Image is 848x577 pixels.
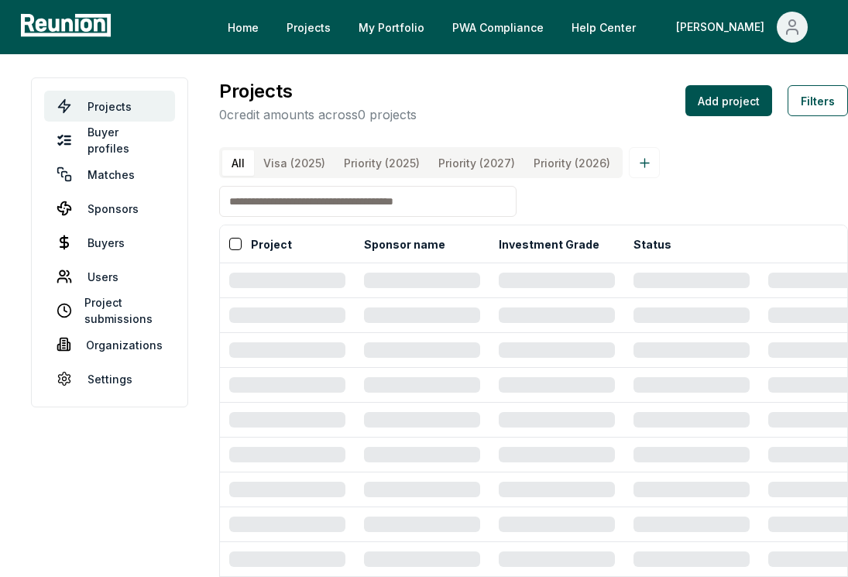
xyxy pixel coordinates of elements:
[44,363,175,394] a: Settings
[429,150,524,176] button: Priority (2027)
[274,12,343,43] a: Projects
[44,227,175,258] a: Buyers
[248,228,295,259] button: Project
[788,85,848,116] button: Filters
[496,228,603,259] button: Investment Grade
[630,228,675,259] button: Status
[219,77,417,105] h3: Projects
[215,12,271,43] a: Home
[44,193,175,224] a: Sponsors
[685,85,772,116] button: Add project
[335,150,429,176] button: Priority (2025)
[44,91,175,122] a: Projects
[219,105,417,124] p: 0 credit amounts across 0 projects
[254,150,335,176] button: Visa (2025)
[44,125,175,156] a: Buyer profiles
[524,150,620,176] button: Priority (2026)
[559,12,648,43] a: Help Center
[361,228,448,259] button: Sponsor name
[676,12,771,43] div: [PERSON_NAME]
[222,150,254,176] button: All
[664,12,820,43] button: [PERSON_NAME]
[346,12,437,43] a: My Portfolio
[215,12,833,43] nav: Main
[44,159,175,190] a: Matches
[44,329,175,360] a: Organizations
[440,12,556,43] a: PWA Compliance
[44,295,175,326] a: Project submissions
[44,261,175,292] a: Users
